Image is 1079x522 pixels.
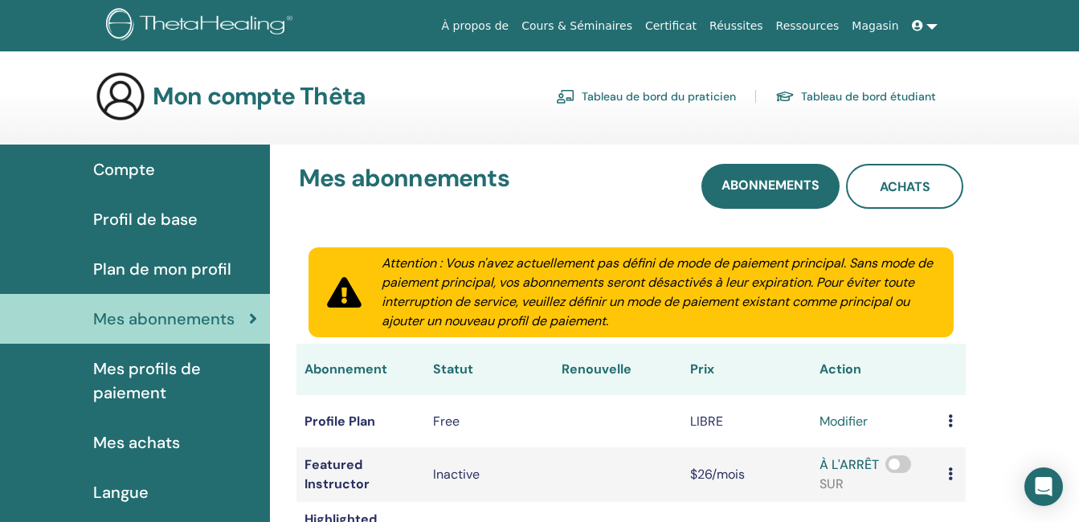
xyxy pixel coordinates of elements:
[95,71,146,122] img: generic-user-icon.jpg
[775,84,936,109] a: Tableau de bord étudiant
[819,412,868,431] a: modifier
[811,344,940,395] th: Action
[93,157,155,181] span: Compte
[93,307,235,331] span: Mes abonnements
[93,257,231,281] span: Plan de mon profil
[690,413,723,430] span: LIBRE
[639,11,703,41] a: Certificat
[690,466,745,483] span: $26/mois
[433,412,546,431] div: Free
[296,344,425,395] th: Abonnement
[721,177,819,194] span: Abonnements
[296,447,425,502] td: Featured Instructor
[433,465,546,484] div: Inactive
[554,344,682,395] th: Renouvelle
[296,395,425,447] td: Profile Plan
[701,164,840,209] a: Abonnements
[93,430,180,455] span: Mes achats
[362,254,954,331] div: Attention : Vous n'avez actuellement pas défini de mode de paiement principal. Sans mode de paiem...
[819,475,844,492] span: SUR
[515,11,639,41] a: Cours & Séminaires
[1024,467,1063,506] div: Open Intercom Messenger
[845,11,905,41] a: Magasin
[106,8,298,44] img: logo.png
[846,164,963,209] a: Achats
[556,89,575,104] img: chalkboard-teacher.svg
[93,357,257,405] span: Mes profils de paiement
[703,11,769,41] a: Réussites
[93,207,198,231] span: Profil de base
[775,90,795,104] img: graduation-cap.svg
[435,11,516,41] a: À propos de
[299,164,509,202] h3: Mes abonnements
[556,84,736,109] a: Tableau de bord du praticien
[425,344,554,395] th: Statut
[770,11,846,41] a: Ressources
[93,480,149,504] span: Langue
[880,178,930,195] span: Achats
[819,456,879,473] span: À L'ARRÊT
[682,344,811,395] th: Prix
[153,82,366,111] h3: Mon compte Thêta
